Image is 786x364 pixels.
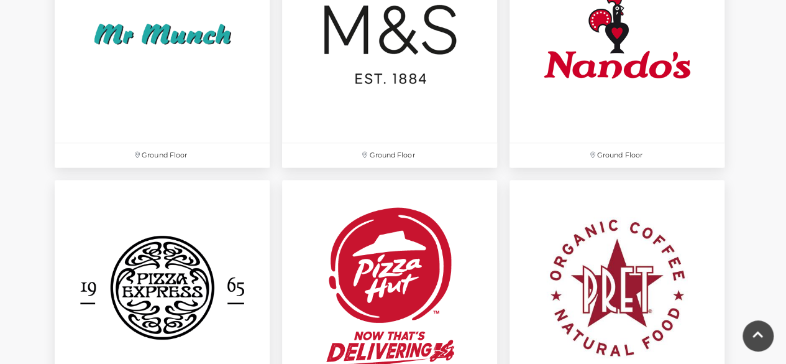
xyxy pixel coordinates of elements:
p: Ground Floor [510,143,724,167]
p: Ground Floor [282,143,497,167]
p: Ground Floor [55,143,270,167]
